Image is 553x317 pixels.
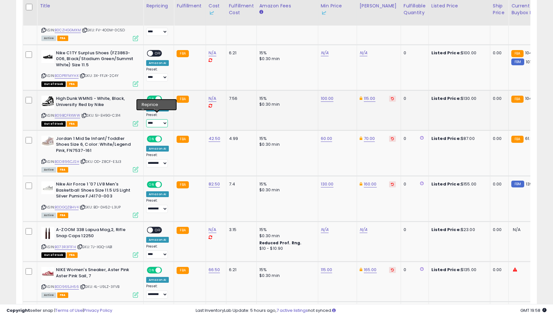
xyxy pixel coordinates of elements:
div: Ship Price [493,3,506,16]
i: This overrides the store level Dynamic Max Price for this listing [360,136,362,141]
a: 115.00 [364,95,375,102]
small: FBM [511,181,524,187]
span: | SKU: 3X-FFJX-2C4Y [80,73,119,78]
a: Terms of Use [55,307,83,313]
b: High Dunk WMNS - White, Black, University Red by Nike [56,96,135,109]
div: 15% [259,267,313,273]
span: | SKU: 7J-IIGQ-IAB1 [77,244,112,249]
span: FBA [57,292,68,298]
a: N/A [209,227,216,233]
a: 130.00 [321,181,334,187]
span: 139.5 [526,181,536,187]
span: FBA [67,252,78,258]
div: $130.00 [431,96,485,101]
div: Some or all of the values in this column are provided from Inventory Lab. [321,9,354,16]
span: 101.64 [526,59,538,65]
div: Preset: [146,113,169,127]
div: $87.00 [431,136,485,142]
span: OFF [153,227,163,233]
a: B073R3F1FH [55,244,76,250]
small: FBA [511,136,523,143]
a: N/A [209,95,216,102]
a: 115.00 [321,267,332,273]
div: Amazon AI [146,106,169,111]
b: NIKE Women's Sneaker, Aster Pink Aster Pink Sail, 7 [56,267,135,280]
small: FBA [177,227,189,234]
b: Nike C1TY Surplus Shoes (FZ3863-006, Black/Stadium Green/Summit White) Size 11.5 [56,50,135,70]
div: $0.30 min [259,187,313,193]
div: 0 [404,136,424,142]
div: $0.30 min [259,56,313,62]
div: 0.00 [493,227,504,233]
a: B09BCFRXWW [55,113,80,118]
div: 0.00 [493,181,504,187]
small: FBA [177,136,189,143]
div: 4.99 [229,136,252,142]
span: FBA [57,36,68,41]
a: 165.00 [364,267,377,273]
small: FBA [511,96,523,103]
strong: Copyright [6,307,30,313]
span: FBA [57,167,68,173]
img: 31s6nHurL3L._SL40_.jpg [41,181,54,194]
span: ON [147,136,156,142]
span: OFF [161,136,171,142]
a: B0DGQZBHV4 [55,205,79,210]
img: InventoryLab Logo [209,10,215,16]
div: Amazon AI [146,146,169,152]
div: Repricing [146,3,171,9]
span: ON [147,268,156,273]
b: Listed Price: [431,267,461,273]
small: FBM [511,58,524,65]
div: Fulfillment [177,3,203,9]
i: Revert to store-level Dynamic Max Price [391,97,394,100]
a: 70.00 [364,135,375,142]
div: Preset: [146,284,169,299]
span: | SKU: BD-0H52-L3UP [80,205,121,210]
b: Listed Price: [431,50,461,56]
div: $155.00 [431,181,485,187]
div: Amazon Fees [259,3,315,9]
a: 7 active listings [276,307,308,313]
span: 104.39 [525,95,538,101]
img: 31N5fTr29hL._SL40_.jpg [41,267,54,280]
b: Listed Price: [431,135,461,142]
small: FBA [511,50,523,57]
small: FBA [177,181,189,188]
i: This overrides the store level Dynamic Max Price for this listing [360,182,362,186]
a: 66.50 [209,267,220,273]
div: Title [40,3,141,9]
div: ASIN: [41,136,138,172]
a: 82.50 [209,181,220,187]
a: N/A [321,227,329,233]
span: | SKU: 4L-U9LZ-3FVB [80,284,119,289]
div: ASIN: [41,4,138,40]
i: Revert to store-level Dynamic Max Price [391,137,394,140]
a: N/A [209,50,216,56]
div: Preset: [146,198,169,213]
span: FBA [67,81,78,87]
span: N/A [513,227,521,233]
div: $135.00 [431,267,485,273]
div: ASIN: [41,267,138,297]
div: $0.30 min [259,233,313,239]
span: 104.03 [525,50,538,56]
div: Preset: [146,153,169,167]
small: FBA [177,50,189,57]
a: 60.00 [321,135,332,142]
a: B0DPRFMYHX [55,73,79,79]
img: 31PBYrTL8-L._SL40_.jpg [41,227,54,240]
div: seller snap | | [6,308,112,314]
a: N/A [360,50,367,56]
span: | SKU: FV-4O0M-0C5D [82,27,125,33]
span: All listings that are currently out of stock and unavailable for purchase on Amazon [41,121,66,127]
small: Amazon Fees. [259,9,263,15]
b: Listed Price: [431,95,461,101]
div: Preset: [146,67,169,82]
span: 61.81 [525,135,534,142]
img: 318e8q4pZfL._SL40_.jpg [41,50,54,63]
div: $100.00 [431,50,485,56]
div: 15% [259,181,313,187]
div: Amazon AI [146,277,169,283]
span: FBA [67,121,78,127]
